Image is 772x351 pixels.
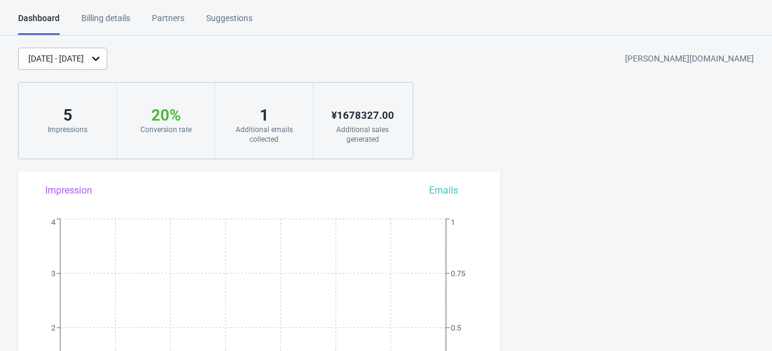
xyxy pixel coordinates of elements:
div: Additional emails collected [227,125,301,144]
div: [PERSON_NAME][DOMAIN_NAME] [625,48,754,70]
div: Dashboard [18,12,60,35]
div: Partners [152,12,184,33]
tspan: 0.75 [451,269,465,278]
div: 1 [227,106,301,125]
div: Conversion rate [129,125,202,134]
tspan: 0.5 [451,323,461,332]
tspan: 3 [51,269,55,278]
div: ¥ 1678327.00 [325,106,400,125]
div: 20 % [129,106,202,125]
div: Additional sales generated [325,125,400,144]
div: Impressions [31,125,104,134]
div: [DATE] - [DATE] [28,52,84,65]
tspan: 2 [51,323,55,332]
tspan: 4 [51,218,56,227]
div: 5 [31,106,104,125]
tspan: 1 [451,218,455,227]
div: Suggestions [206,12,253,33]
div: Billing details [81,12,130,33]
